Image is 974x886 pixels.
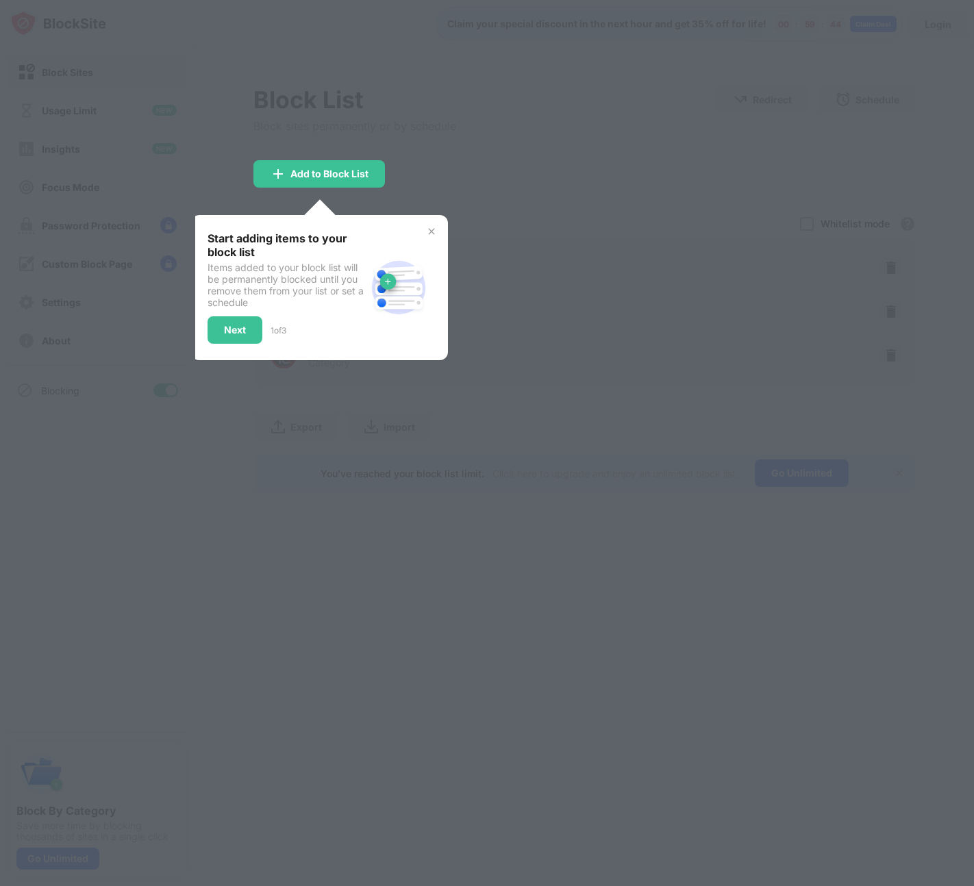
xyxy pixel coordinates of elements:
[271,325,286,336] div: 1 of 3
[366,255,432,320] img: block-site.svg
[290,168,369,179] div: Add to Block List
[426,226,437,237] img: x-button.svg
[208,231,366,259] div: Start adding items to your block list
[224,325,246,336] div: Next
[208,262,366,308] div: Items added to your block list will be permanently blocked until you remove them from your list o...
